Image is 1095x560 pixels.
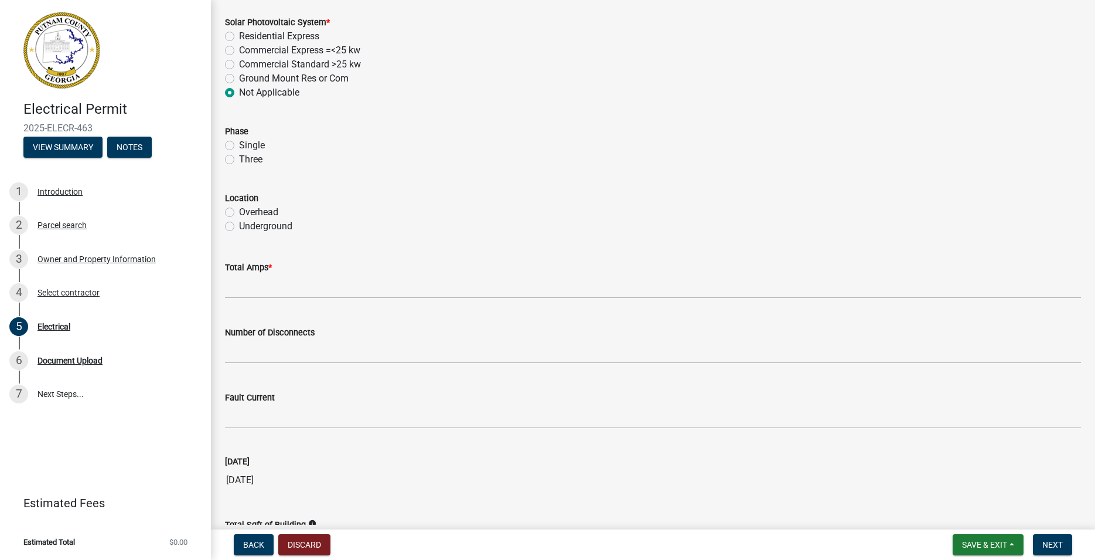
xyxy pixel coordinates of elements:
label: Commercial Express =<25 kw [239,43,360,57]
label: Overhead [239,205,278,219]
label: Not Applicable [239,86,299,100]
label: Underground [239,219,292,233]
div: Parcel search [37,221,87,229]
label: Residential Express [239,29,319,43]
a: Estimated Fees [9,491,192,515]
label: Solar Photovoltaic System [225,19,330,27]
label: Total Amps [225,264,272,272]
button: Discard [278,534,330,555]
wm-modal-confirm: Notes [107,143,152,152]
span: Estimated Total [23,538,75,546]
label: Fault Current [225,394,275,402]
label: Ground Mount Res or Com [239,72,349,86]
div: 5 [9,317,28,336]
div: Document Upload [37,357,103,365]
label: Three [239,152,262,167]
label: Number of Disconnects [225,329,315,337]
label: Location [225,195,258,203]
label: Total Sqft of Building [225,521,306,530]
div: 2 [9,216,28,235]
h4: Electrical Permit [23,101,202,118]
label: [DATE] [225,458,250,466]
i: info [308,520,316,528]
img: Putnam County, Georgia [23,12,100,89]
label: Commercial Standard >25 kw [239,57,361,72]
div: 1 [9,182,28,201]
div: Introduction [37,188,83,196]
div: Owner and Property Information [37,255,156,263]
wm-modal-confirm: Summary [23,143,103,152]
label: Phase [225,128,248,136]
button: Next [1033,534,1072,555]
div: 7 [9,385,28,403]
div: 3 [9,250,28,269]
div: Select contractor [37,289,100,297]
button: Save & Exit [953,534,1024,555]
button: View Summary [23,137,103,158]
div: 4 [9,283,28,302]
span: $0.00 [169,538,187,546]
label: Single [239,138,265,152]
span: Next [1042,540,1063,549]
button: Back [234,534,274,555]
span: Back [243,540,264,549]
span: Save & Exit [962,540,1007,549]
div: Electrical [37,323,70,331]
button: Notes [107,137,152,158]
span: 2025-ELECR-463 [23,123,187,134]
div: 6 [9,351,28,370]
